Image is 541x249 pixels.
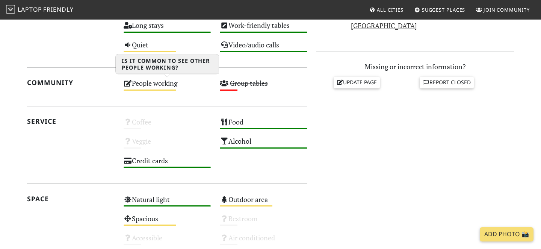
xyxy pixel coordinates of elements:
a: Add Photo 📸 [480,227,533,241]
div: Veggie [119,135,216,154]
img: LaptopFriendly [6,5,15,14]
a: [GEOGRAPHIC_DATA], Station Approach, TW9 3PZ, [GEOGRAPHIC_DATA] [351,10,505,30]
div: Spacious [119,213,216,232]
a: Join Community [473,3,533,17]
div: Video/audio calls [215,39,312,58]
span: Suggest Places [422,6,465,13]
a: Suggest Places [411,3,468,17]
div: Long stays [119,19,216,38]
a: All Cities [366,3,407,17]
div: Coffee [119,116,216,135]
div: Food [215,116,312,135]
a: Update page [334,77,380,88]
div: People working [119,77,216,96]
span: Friendly [43,5,73,14]
span: Join Community [484,6,530,13]
div: Restroom [215,213,312,232]
h2: Space [27,195,115,203]
h2: Community [27,79,115,87]
p: Missing or incorrect information? [316,61,514,72]
div: Quiet [119,39,216,58]
h3: Is it common to see other people working? [116,55,219,74]
div: Outdoor area [215,193,312,213]
h2: Service [27,117,115,125]
a: Report closed [420,77,474,88]
a: LaptopFriendly LaptopFriendly [6,3,74,17]
div: Natural light [119,193,216,213]
div: Credit cards [119,155,216,174]
span: Laptop [18,5,42,14]
s: Group tables [230,79,268,88]
span: All Cities [377,6,403,13]
div: Alcohol [215,135,312,154]
div: Work-friendly tables [215,19,312,38]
